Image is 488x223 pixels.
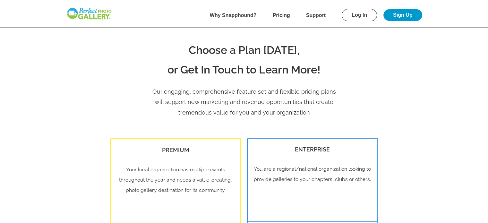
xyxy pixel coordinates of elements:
a: Pricing [273,13,290,18]
p: Our engaging, comprehensive feature set and flexible pricing plans [152,87,336,97]
a: Log In [342,9,377,21]
h2: ENTERPRISE [248,139,378,155]
h2: Choose a Plan [DATE], [39,40,449,60]
h2: PREMIUM [111,139,240,155]
span: You are a regional/national organization looking to provide galleries to your chapters, clubs or ... [254,166,371,182]
p: will support new marketing and revenue opportunities that create [155,97,333,107]
img: Snapphound Logo [66,7,112,20]
a: Sign Up [383,9,422,21]
a: Why Snapphound? [210,13,257,18]
p: tremendous value for you and your organization [178,107,310,118]
a: Support [306,13,326,18]
h2: or Get In Touch to Learn More! [39,60,449,80]
span: Your local organization has multiple events throughout the year and needs a value-creating, photo... [119,167,232,193]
